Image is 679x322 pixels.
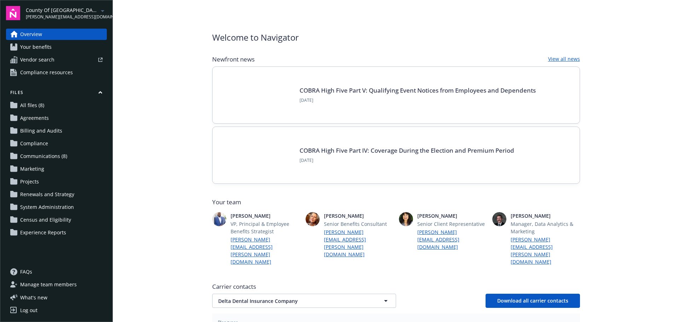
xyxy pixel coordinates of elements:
span: Experience Reports [20,227,66,238]
span: Compliance resources [20,67,73,78]
span: [DATE] [300,157,514,164]
img: photo [306,212,320,226]
button: Delta Dental Insurance Company [212,294,396,308]
img: BLOG-Card Image - Compliance - COBRA High Five Pt 4 - 09-04-25.jpg [224,138,291,172]
span: Newfront news [212,55,255,64]
span: What ' s new [20,294,47,301]
span: [DATE] [300,97,536,104]
img: navigator-logo.svg [6,6,20,20]
span: VP, Principal & Employee Benefits Strategist [231,220,300,235]
a: Projects [6,176,107,187]
a: Manage team members [6,279,107,290]
a: Billing and Audits [6,125,107,136]
span: [PERSON_NAME][EMAIL_ADDRESS][DOMAIN_NAME] [26,14,98,20]
a: [PERSON_NAME][EMAIL_ADDRESS][PERSON_NAME][DOMAIN_NAME] [324,228,393,258]
span: [PERSON_NAME] [417,212,487,219]
span: Carrier contacts [212,282,580,291]
img: photo [212,212,226,226]
a: [PERSON_NAME][EMAIL_ADDRESS][PERSON_NAME][DOMAIN_NAME] [511,236,580,265]
span: Your team [212,198,580,206]
span: Projects [20,176,39,187]
span: Your benefits [20,41,52,53]
span: Census and Eligibility [20,214,71,226]
a: Vendor search [6,54,107,65]
span: Marketing [20,163,44,175]
span: System Administration [20,201,74,213]
a: Your benefits [6,41,107,53]
button: County Of [GEOGRAPHIC_DATA][PERSON_NAME][EMAIL_ADDRESS][DOMAIN_NAME]arrowDropDown [26,6,107,20]
a: System Administration [6,201,107,213]
a: Census and Eligibility [6,214,107,226]
span: Billing and Audits [20,125,62,136]
span: Download all carrier contacts [497,297,568,304]
a: Marketing [6,163,107,175]
img: photo [399,212,413,226]
a: [PERSON_NAME][EMAIL_ADDRESS][PERSON_NAME][DOMAIN_NAME] [231,236,300,265]
span: Agreements [20,112,49,124]
span: Welcome to Navigator [212,31,299,44]
span: Communications (8) [20,151,67,162]
button: What's new [6,294,59,301]
span: Renewals and Strategy [20,189,74,200]
button: Download all carrier contacts [486,294,580,308]
span: Vendor search [20,54,54,65]
button: Files [6,89,107,98]
a: [PERSON_NAME][EMAIL_ADDRESS][DOMAIN_NAME] [417,228,487,251]
a: View all news [548,55,580,64]
span: County Of [GEOGRAPHIC_DATA] [26,6,98,14]
a: COBRA High Five Part V: Qualifying Event Notices from Employees and Dependents [300,86,536,94]
a: Compliance resources [6,67,107,78]
span: Manage team members [20,279,77,290]
span: All files (8) [20,100,44,111]
a: Compliance [6,138,107,149]
a: All files (8) [6,100,107,111]
span: Compliance [20,138,48,149]
a: Experience Reports [6,227,107,238]
a: COBRA High Five Part IV: Coverage During the Election and Premium Period [300,146,514,154]
a: Agreements [6,112,107,124]
span: [PERSON_NAME] [324,212,393,219]
span: Senior Client Representative [417,220,487,228]
div: Log out [20,305,37,316]
span: Overview [20,29,42,40]
span: Manager, Data Analytics & Marketing [511,220,580,235]
span: [PERSON_NAME] [511,212,580,219]
img: BLOG-Card Image - Compliance - COBRA High Five Pt 5 - 09-11-25.jpg [224,78,291,112]
img: photo [492,212,506,226]
span: [PERSON_NAME] [231,212,300,219]
a: Renewals and Strategy [6,189,107,200]
span: Delta Dental Insurance Company [218,297,365,305]
a: arrowDropDown [98,6,107,15]
a: Overview [6,29,107,40]
a: Communications (8) [6,151,107,162]
span: Senior Benefits Consultant [324,220,393,228]
a: FAQs [6,266,107,277]
span: FAQs [20,266,32,277]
